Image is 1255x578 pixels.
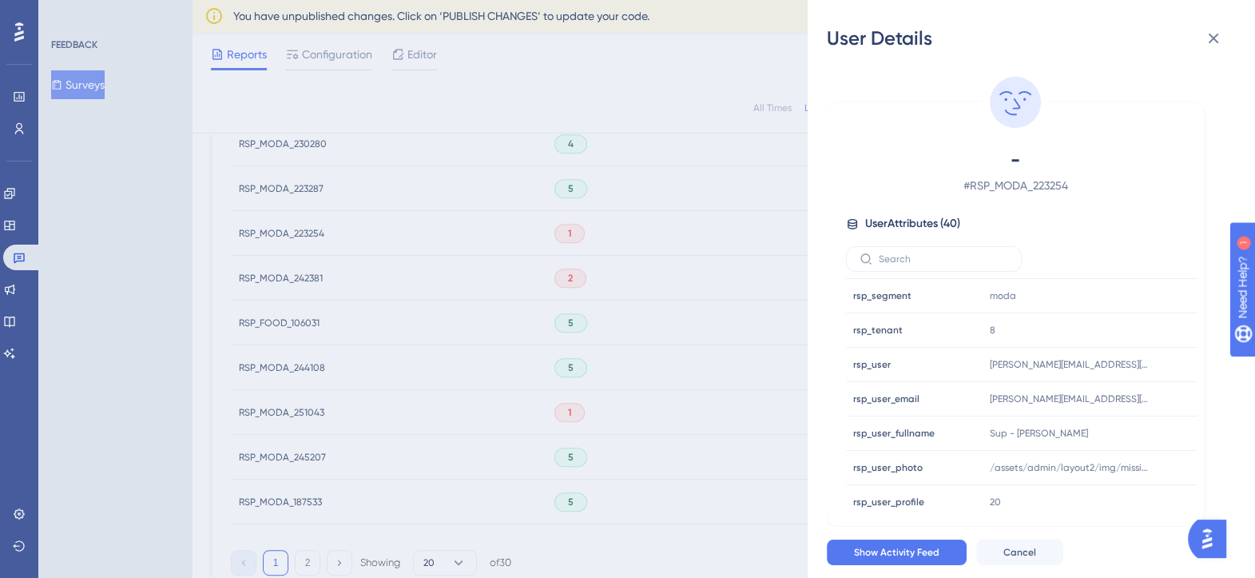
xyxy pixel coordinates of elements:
[853,358,891,371] span: rsp_user
[990,461,1150,474] span: /assets/admin/layout2/img/missing-avatar.svg
[990,289,1016,302] span: moda
[853,496,924,508] span: rsp_user_profile
[111,8,116,21] div: 1
[853,324,903,337] span: rsp_tenant
[827,26,1236,51] div: User Details
[865,214,960,233] span: User Attributes ( 40 )
[990,427,1088,440] span: Sup - [PERSON_NAME]
[854,546,939,559] span: Show Activity Feed
[990,393,1150,405] span: [PERSON_NAME][EMAIL_ADDRESS][PERSON_NAME][DOMAIN_NAME]
[990,324,995,337] span: 8
[1003,546,1036,559] span: Cancel
[827,540,967,565] button: Show Activity Feed
[990,496,1001,508] span: 20
[875,176,1156,195] span: # RSP_MODA_223254
[976,540,1063,565] button: Cancel
[853,393,919,405] span: rsp_user_email
[990,358,1150,371] span: [PERSON_NAME][EMAIL_ADDRESS][PERSON_NAME][DOMAIN_NAME]
[879,253,1008,265] input: Search
[853,289,911,302] span: rsp_segment
[853,461,923,474] span: rsp_user_photo
[875,147,1156,173] span: -
[38,4,100,23] span: Need Help?
[1188,515,1236,563] iframe: UserGuiding AI Assistant Launcher
[853,427,935,440] span: rsp_user_fullname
